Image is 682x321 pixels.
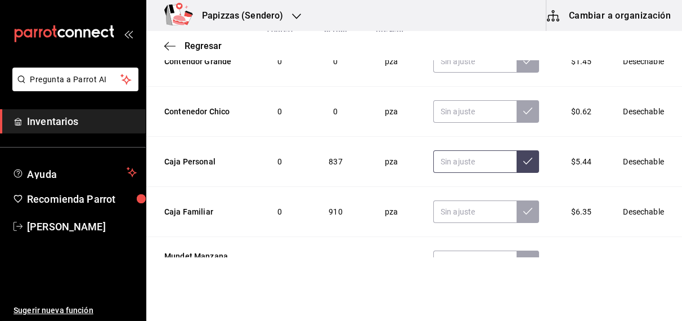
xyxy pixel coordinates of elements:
span: 0 [277,157,282,166]
span: Recomienda Parrot [27,191,137,207]
input: Sin ajuste [433,150,517,173]
input: Sin ajuste [433,50,517,73]
td: Contendor Grande [146,37,252,87]
td: Caja Personal [146,137,252,187]
input: Sin ajuste [433,251,517,273]
td: Desechable [609,187,682,237]
span: Regresar [185,41,222,51]
span: Pregunta a Parrot AI [30,74,121,86]
a: Pregunta a Parrot AI [8,82,138,93]
span: Sugerir nueva función [14,305,137,316]
td: pza [363,137,420,187]
input: Sin ajuste [433,100,517,123]
td: Caja Familiar [146,187,252,237]
span: 0 [277,57,282,66]
td: Desechable [609,137,682,187]
span: 0 [333,57,338,66]
td: Desechable [609,37,682,87]
td: pza [363,237,420,287]
button: Pregunta a Parrot AI [12,68,138,91]
span: Ayuda [27,166,122,179]
span: 837 [329,157,342,166]
button: open_drawer_menu [124,29,133,38]
td: pza [363,87,420,137]
td: pza [363,37,420,87]
td: pza [363,187,420,237]
button: Regresar [164,41,222,51]
td: Desechable [609,87,682,137]
span: Inventarios [27,114,137,129]
td: Mundet Manzana 2lts [146,237,252,287]
input: Sin ajuste [433,200,517,223]
span: $0.62 [571,107,592,116]
span: $1.45 [571,57,592,66]
span: 0 [333,107,338,116]
span: 910 [329,207,342,216]
h3: Papizzas (Sendero) [193,9,283,23]
td: bebidas [609,237,682,287]
td: Contenedor Chico [146,87,252,137]
span: $6.35 [571,207,592,216]
span: $5.44 [571,157,592,166]
span: [PERSON_NAME] [27,219,137,234]
span: 0 [277,207,282,216]
span: 0 [277,107,282,116]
